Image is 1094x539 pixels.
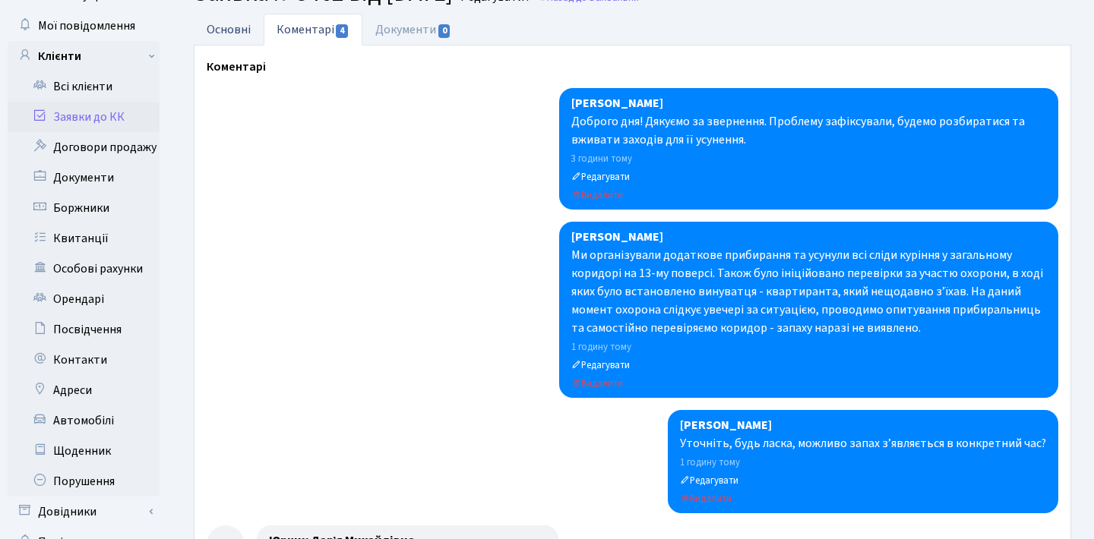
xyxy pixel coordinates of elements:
[571,168,630,184] a: Редагувати
[571,94,1046,112] div: [PERSON_NAME]
[194,14,264,45] a: Основні
[571,112,1046,149] div: Доброго дня! Дякуємо за звернення. Проблему зафіксували, будемо розбиратися та вживати заходів дл...
[571,340,631,354] small: 1 годину тому
[362,14,464,46] a: Документи
[680,455,740,469] small: 1 годину тому
[571,377,623,390] small: Видалити
[8,436,160,466] a: Щоденник
[8,132,160,162] a: Договори продажу
[680,474,738,487] small: Редагувати
[571,358,630,372] small: Редагувати
[571,186,623,203] a: Видалити
[8,314,160,345] a: Посвідчення
[8,254,160,284] a: Особові рахунки
[207,58,266,76] label: Коментарі
[8,345,160,375] a: Контакти
[8,193,160,223] a: Боржники
[8,284,160,314] a: Орендарі
[8,466,160,496] a: Порушення
[571,188,623,202] small: Видалити
[438,24,451,38] span: 0
[571,152,632,165] small: 3 години тому
[680,490,732,506] a: Видалити
[571,170,630,184] small: Редагувати
[8,162,160,193] a: Документи
[680,434,1046,452] div: Уточніть, будь ласка, можливо запах зʼявляється в конкретний час?
[264,14,362,46] a: Коментарі
[571,246,1046,337] div: Ми організували додаткове прибирання та усунули всі сліди куріння у загальному коридорі на 13-му ...
[571,374,623,391] a: Видалити
[680,416,1046,434] div: [PERSON_NAME]
[8,405,160,436] a: Автомобілі
[8,496,160,527] a: Довідники
[8,41,160,71] a: Клієнти
[571,356,630,373] a: Редагувати
[8,223,160,254] a: Квитанції
[8,102,160,132] a: Заявки до КК
[8,71,160,102] a: Всі клієнти
[8,11,160,41] a: Мої повідомлення
[680,492,732,506] small: Видалити
[680,471,738,488] a: Редагувати
[38,17,135,34] span: Мої повідомлення
[571,228,1046,246] div: [PERSON_NAME]
[336,24,348,38] span: 4
[12,12,838,29] body: Rich Text Area. Press ALT-0 for help.
[8,375,160,405] a: Адреси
